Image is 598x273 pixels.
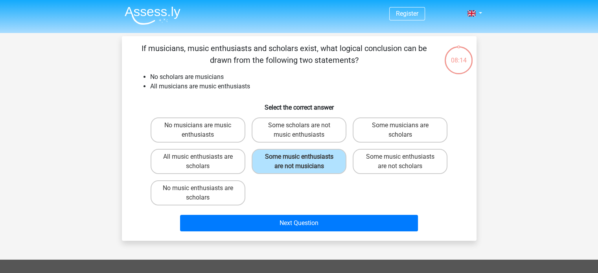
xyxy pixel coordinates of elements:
[134,97,464,111] h6: Select the correct answer
[396,10,418,17] a: Register
[444,46,473,65] div: 08:14
[151,149,245,174] label: All music enthusiasts are scholars
[180,215,418,231] button: Next Question
[150,72,464,82] li: No scholars are musicians
[353,117,447,143] label: Some musicians are scholars
[151,117,245,143] label: No musicians are music enthusiasts
[134,42,434,66] p: If musicians, music enthusiasts and scholars exist, what logical conclusion can be drawn from the...
[353,149,447,174] label: Some music enthusiasts are not scholars
[252,149,346,174] label: Some music enthusiasts are not musicians
[150,82,464,91] li: All musicians are music enthusiasts
[151,180,245,205] label: No music enthusiasts are scholars
[125,6,180,25] img: Assessly
[252,117,346,143] label: Some scholars are not music enthusiasts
